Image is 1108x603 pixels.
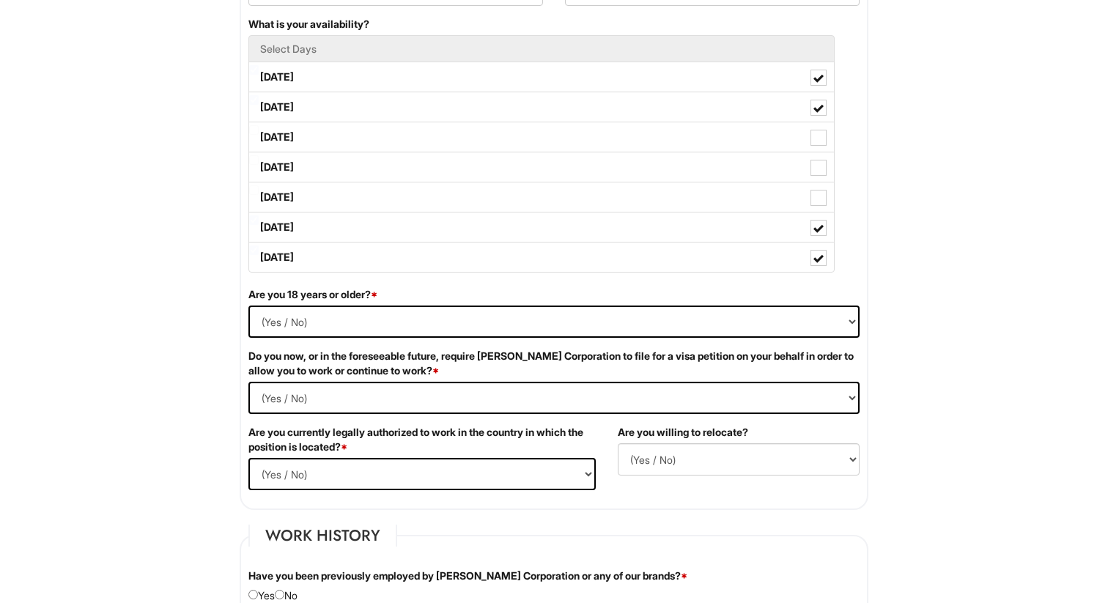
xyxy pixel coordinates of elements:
label: Do you now, or in the foreseeable future, require [PERSON_NAME] Corporation to file for a visa pe... [248,349,860,378]
label: Are you currently legally authorized to work in the country in which the position is located? [248,425,596,454]
label: [DATE] [249,182,834,212]
select: (Yes / No) [618,443,860,476]
div: Yes No [237,569,871,603]
select: (Yes / No) [248,306,860,338]
label: [DATE] [249,243,834,272]
h5: Select Days [260,43,823,54]
label: [DATE] [249,122,834,152]
label: Are you 18 years or older? [248,287,377,302]
label: Have you been previously employed by [PERSON_NAME] Corporation or any of our brands? [248,569,687,583]
label: [DATE] [249,152,834,182]
label: [DATE] [249,92,834,122]
select: (Yes / No) [248,458,596,490]
select: (Yes / No) [248,382,860,414]
label: [DATE] [249,212,834,242]
label: [DATE] [249,62,834,92]
label: Are you willing to relocate? [618,425,748,440]
legend: Work History [248,525,397,547]
label: What is your availability? [248,17,369,32]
